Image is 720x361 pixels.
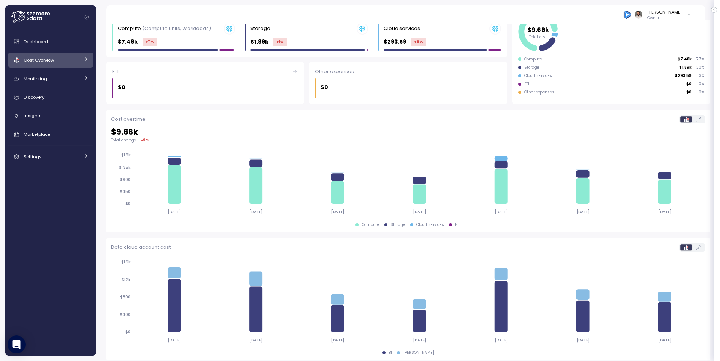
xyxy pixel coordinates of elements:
tspan: $0 [125,329,130,334]
tspan: [DATE] [331,209,344,214]
tspan: [DATE] [249,338,262,343]
p: $0 [118,83,125,92]
div: ETL [455,222,460,227]
div: Storage [250,25,270,32]
a: Dashboard [8,34,93,49]
p: Owner [647,15,682,21]
span: Discovery [24,94,44,100]
div: Cloud services [384,25,420,32]
a: Cost Overview [8,53,93,68]
tspan: [DATE] [576,209,589,214]
a: Settings [8,149,93,164]
div: +1 % [273,38,287,46]
p: $0 [686,81,691,87]
div: Cloud services [416,222,444,227]
p: $7.48k [678,57,691,62]
tspan: $9.66k [527,25,549,34]
tspan: [DATE] [168,209,181,214]
p: $7.48k [118,38,138,46]
h2: $ 9.66k [111,127,705,138]
div: Compute [362,222,379,227]
div: ETL [524,81,530,87]
tspan: [DATE] [331,338,344,343]
p: $293.59 [384,38,406,46]
tspan: [DATE] [658,209,671,214]
a: Discovery [8,90,93,105]
p: 77 % [695,57,704,62]
p: Cost overtime [111,116,145,123]
p: (Compute units, Workloads) [142,25,211,32]
div: Aggregated cost breakdown [106,238,710,360]
div: BI [388,350,392,355]
div: Storage [524,65,539,70]
p: $0 [686,90,691,95]
span: Settings [24,154,42,160]
div: Open Intercom Messenger [7,335,25,353]
tspan: $800 [120,295,130,299]
p: 0 % [695,81,704,87]
p: 3 % [695,73,704,78]
tspan: Total cost [529,35,547,39]
div: 9 % [143,137,149,143]
tspan: $1.2k [121,277,130,282]
div: Other expenses [524,90,554,95]
tspan: $1.35k [119,165,130,170]
span: Marketplace [24,131,50,137]
a: Monitoring [8,71,93,86]
tspan: [DATE] [495,338,508,343]
tspan: [DATE] [658,338,671,343]
img: ACg8ocLskjvUhBDgxtSFCRx4ztb74ewwa1VrVEuDBD_Ho1mrTsQB-QE=s96-c [634,11,642,18]
p: Total change [111,138,136,143]
a: Insights [8,108,93,123]
span: Cost Overview [24,57,54,63]
div: +9 % [411,38,426,46]
tspan: $450 [120,189,130,194]
a: Marketplace [8,127,93,142]
span: Monitoring [24,76,47,82]
tspan: $1.6k [121,260,130,265]
div: [PERSON_NAME] [403,350,434,355]
div: +11 % [142,38,157,46]
tspan: $1.8k [121,153,130,158]
div: Cloud services [524,73,552,78]
p: 0 % [695,90,704,95]
p: Data cloud account cost [111,244,171,251]
p: $1.89k [679,65,691,70]
button: Collapse navigation [82,14,91,20]
div: ▴ [141,137,149,143]
tspan: [DATE] [413,209,426,214]
tspan: [DATE] [249,209,262,214]
p: $293.59 [675,73,691,78]
tspan: [DATE] [168,338,181,343]
tspan: [DATE] [495,209,508,214]
a: ETL$0 [106,62,304,104]
div: Compute [118,25,211,32]
div: Other expenses [315,68,501,75]
div: Compute [524,57,542,62]
tspan: [DATE] [413,338,426,343]
p: $1.89k [250,38,268,46]
p: 20 % [695,65,704,70]
div: Storage [390,222,405,227]
tspan: [DATE] [576,338,589,343]
tspan: $400 [120,312,130,317]
tspan: $0 [125,202,130,206]
img: 684936bde12995657316ed44.PNG [623,11,631,18]
span: Dashboard [24,39,48,45]
tspan: $900 [120,177,130,182]
div: ETL [112,68,298,75]
p: $0 [321,83,328,92]
div: [PERSON_NAME] [647,9,682,15]
span: Insights [24,113,42,119]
